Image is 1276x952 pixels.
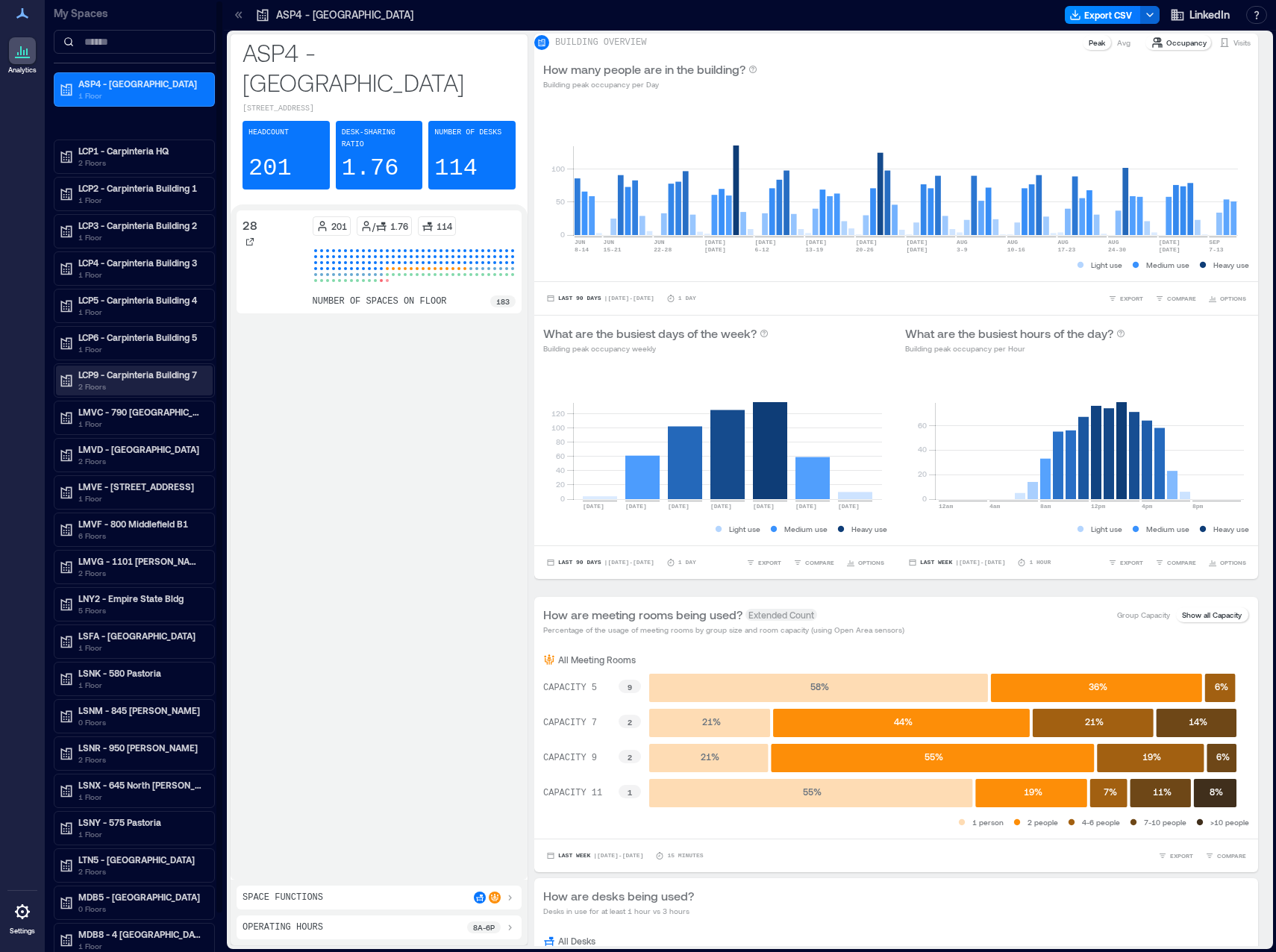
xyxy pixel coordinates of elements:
[243,103,516,115] p: [STREET_ADDRESS]
[918,445,927,454] tspan: 40
[1007,239,1019,245] text: AUG
[78,779,204,791] p: LSNX - 645 North [PERSON_NAME]
[1205,555,1249,570] button: OPTIONS
[1091,523,1122,535] p: Light use
[604,239,615,245] text: JUN
[667,851,703,860] p: 15 minutes
[1216,751,1230,762] text: 6 %
[78,630,204,642] p: LSFA - [GEOGRAPHIC_DATA]
[803,786,822,797] text: 55 %
[1209,239,1220,245] text: SEP
[543,78,757,90] p: Building peak occupancy per Day
[856,246,874,253] text: 20-26
[78,742,204,754] p: LSNR - 950 [PERSON_NAME]
[1117,609,1170,621] p: Group Capacity
[78,90,204,101] p: 1 Floor
[543,905,694,917] p: Desks in use for at least 1 hour vs 3 hours
[743,555,784,570] button: EXPORT
[905,325,1113,342] p: What are the busiest hours of the day?
[604,246,622,253] text: 15-21
[78,78,204,90] p: ASP4 - [GEOGRAPHIC_DATA]
[1105,555,1146,570] button: EXPORT
[543,848,646,863] button: Last Week |[DATE]-[DATE]
[1159,239,1180,245] text: [DATE]
[78,157,204,169] p: 2 Floors
[858,558,884,567] span: OPTIONS
[78,903,204,915] p: 0 Floors
[906,239,928,245] text: [DATE]
[390,220,408,232] p: 1.76
[654,246,672,253] text: 22-28
[496,295,510,307] p: 183
[704,239,726,245] text: [DATE]
[243,216,257,234] p: 28
[1205,291,1249,306] button: OPTIONS
[905,342,1125,354] p: Building peak occupancy per Hour
[1105,291,1146,306] button: EXPORT
[654,239,665,245] text: JUN
[795,503,817,510] text: [DATE]
[922,494,927,503] tspan: 0
[755,239,777,245] text: [DATE]
[243,37,516,97] p: ASP4 - [GEOGRAPHIC_DATA]
[473,921,495,933] p: 8a - 6p
[1170,851,1193,860] span: EXPORT
[1007,246,1025,253] text: 10-16
[551,409,565,418] tspan: 120
[1091,503,1105,510] text: 12pm
[78,145,204,157] p: LCP1 - Carpinteria HQ
[78,940,204,952] p: 1 Floor
[556,480,565,489] tspan: 20
[78,443,204,455] p: LMVD - [GEOGRAPHIC_DATA]
[704,246,726,253] text: [DATE]
[556,437,565,446] tspan: 80
[810,681,829,692] text: 58 %
[78,306,204,318] p: 1 Floor
[342,154,399,184] p: 1.76
[342,127,417,151] p: Desk-sharing ratio
[78,555,204,567] p: LMVG - 1101 [PERSON_NAME] B7
[54,6,215,21] p: My Spaces
[78,828,204,840] p: 1 Floor
[1209,246,1223,253] text: 7-13
[543,555,657,570] button: Last 90 Days |[DATE]-[DATE]
[78,331,204,343] p: LCP6 - Carpinteria Building 5
[543,342,769,354] p: Building peak occupancy weekly
[543,291,657,306] button: Last 90 Days |[DATE]-[DATE]
[78,854,204,865] p: LTN5 - [GEOGRAPHIC_DATA]
[78,567,204,579] p: 2 Floors
[78,369,204,381] p: LCP9 - Carpinteria Building 7
[805,246,823,253] text: 13-19
[729,523,760,535] p: Light use
[856,239,878,245] text: [DATE]
[575,246,589,253] text: 8-14
[710,503,732,510] text: [DATE]
[78,865,204,877] p: 2 Floors
[989,503,1001,510] text: 4am
[243,921,323,933] p: Operating Hours
[551,423,565,432] tspan: 100
[556,466,565,475] tspan: 40
[1082,816,1120,828] p: 4-6 people
[1182,609,1242,621] p: Show all Capacity
[906,246,928,253] text: [DATE]
[551,164,565,173] tspan: 100
[957,239,968,245] text: AUG
[1189,7,1230,22] span: LinkedIn
[1152,291,1199,306] button: COMPARE
[1210,786,1223,797] text: 8 %
[905,555,1008,570] button: Last Week |[DATE]-[DATE]
[248,127,289,139] p: Headcount
[1146,259,1189,271] p: Medium use
[78,704,204,716] p: LSNM - 845 [PERSON_NAME]
[1220,294,1246,303] span: OPTIONS
[78,928,204,940] p: MDB8 - 4 [GEOGRAPHIC_DATA]
[702,716,721,727] text: 21 %
[668,503,689,510] text: [DATE]
[755,246,769,253] text: 6-12
[1085,716,1104,727] text: 21 %
[1104,786,1117,797] text: 7 %
[805,558,834,567] span: COMPARE
[1120,294,1143,303] span: EXPORT
[1146,523,1189,535] p: Medium use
